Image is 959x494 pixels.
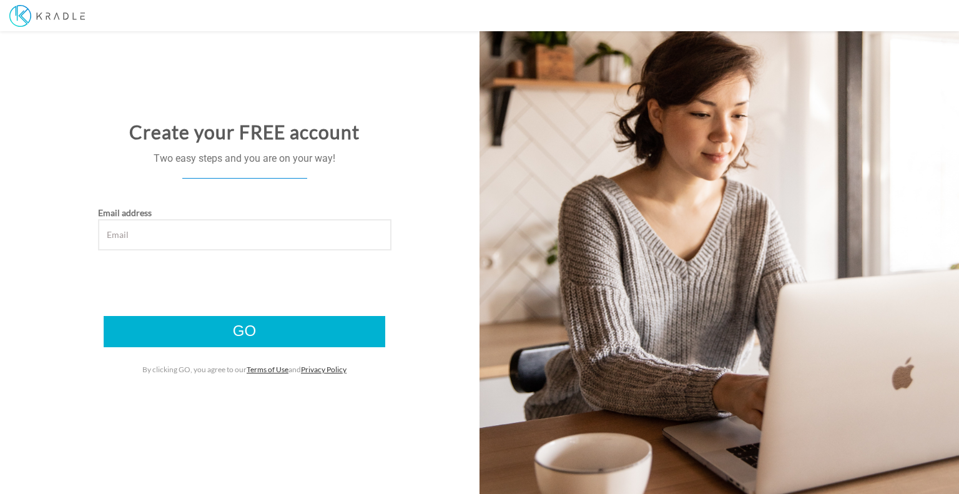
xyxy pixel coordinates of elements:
[9,122,479,142] h2: Create your FREE account
[104,316,385,347] input: Go
[9,152,479,166] p: Two easy steps and you are on your way!
[142,364,347,375] label: By clicking GO, you agree to our and
[9,5,85,27] img: Kradle
[301,365,347,374] a: Privacy Policy
[98,207,152,219] label: Email address
[247,365,288,374] a: Terms of Use
[98,219,391,250] input: Email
